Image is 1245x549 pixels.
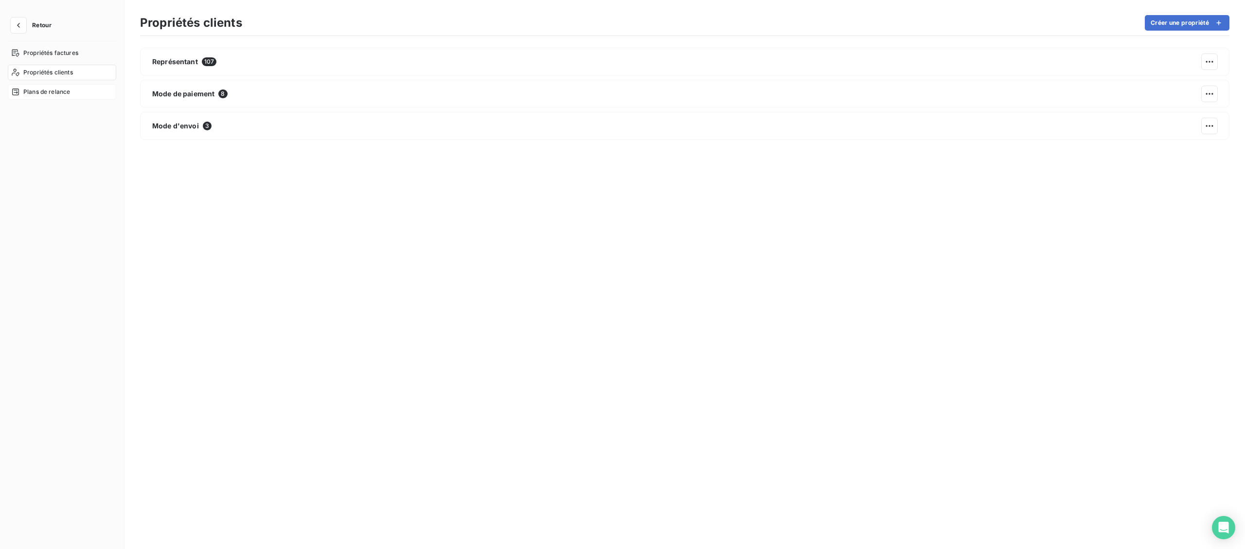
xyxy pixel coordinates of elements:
[8,45,116,61] a: Propriétés factures
[23,88,70,96] span: Plans de relance
[203,122,212,130] span: 3
[1212,516,1235,539] div: Open Intercom Messenger
[23,49,78,57] span: Propriétés factures
[140,14,242,32] h3: Propriétés clients
[8,65,116,80] a: Propriétés clients
[8,84,116,100] a: Plans de relance
[1145,15,1229,31] button: Créer une propriété
[218,89,227,98] span: 8
[152,121,199,131] span: Mode d'envoi
[152,89,214,99] span: Mode de paiement
[152,57,198,67] span: Représentant
[32,22,52,28] span: Retour
[8,18,59,33] button: Retour
[202,57,216,66] span: 107
[23,68,73,77] span: Propriétés clients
